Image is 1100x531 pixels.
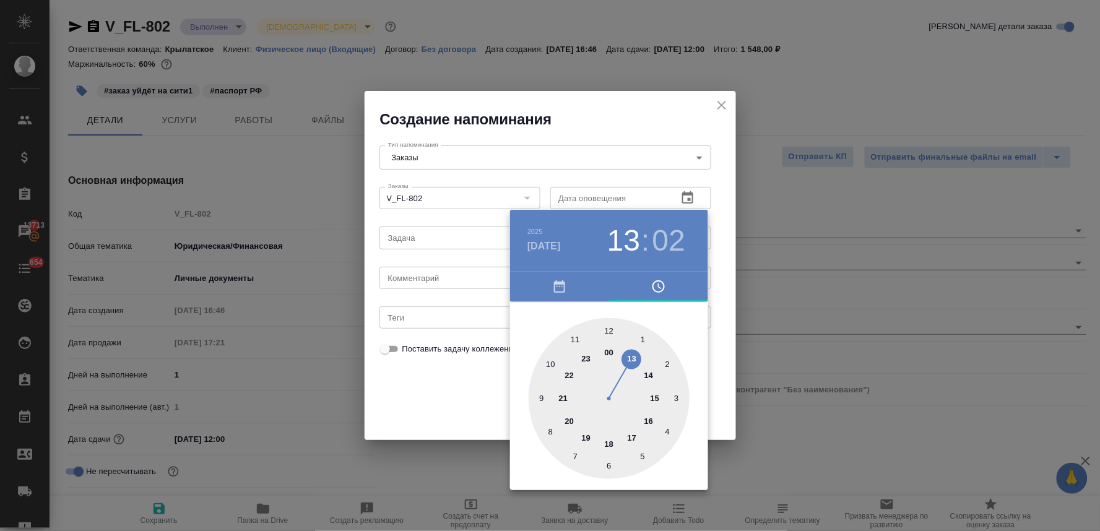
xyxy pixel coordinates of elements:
[527,228,543,235] button: 2025
[607,223,640,258] button: 13
[527,239,561,254] button: [DATE]
[652,223,685,258] button: 02
[641,223,649,258] h3: :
